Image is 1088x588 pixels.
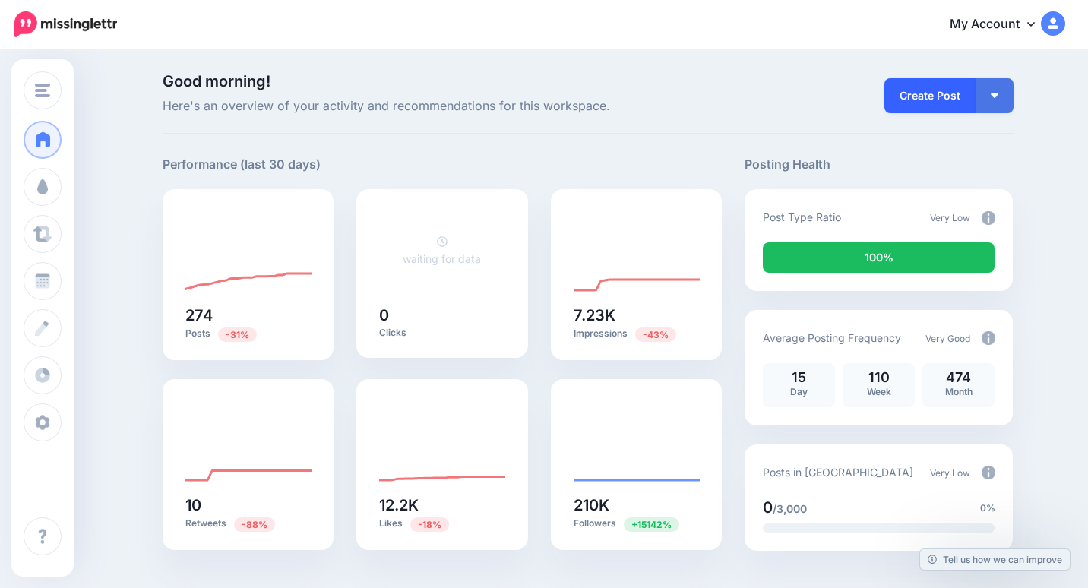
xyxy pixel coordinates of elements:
h5: 7.23K [574,308,700,323]
p: Impressions [574,327,700,341]
span: Very Low [930,212,970,223]
img: menu.png [35,84,50,97]
span: /3,000 [773,502,807,515]
p: Posts [185,327,312,341]
span: Previous period: 398 [218,327,257,342]
p: Post Type Ratio [763,208,841,226]
span: Month [945,386,973,397]
img: info-circle-grey.png [982,211,995,225]
a: Tell us how we can improve [920,549,1070,570]
span: Previous period: 1.38K [624,517,679,532]
span: Week [867,386,891,397]
span: 0 [763,498,773,517]
p: 15 [770,371,827,384]
img: info-circle-grey.png [982,466,995,479]
h5: 12.2K [379,498,505,513]
p: Retweets [185,517,312,531]
h5: 0 [379,308,505,323]
h5: 274 [185,308,312,323]
a: Create Post [884,78,976,113]
p: Clicks [379,327,505,339]
p: Likes [379,517,505,531]
a: waiting for data [403,235,481,265]
h5: 210K [574,498,700,513]
span: Previous period: 81 [234,517,275,532]
span: Very Good [925,333,970,344]
p: Average Posting Frequency [763,329,901,346]
span: 0% [980,501,995,516]
p: 474 [930,371,987,384]
h5: 10 [185,498,312,513]
h5: Performance (last 30 days) [163,155,321,174]
span: Previous period: 14.9K [410,517,449,532]
span: Good morning! [163,72,270,90]
span: Day [790,386,808,397]
span: Very Low [930,467,970,479]
p: 110 [850,371,907,384]
p: Posts in [GEOGRAPHIC_DATA] [763,463,913,481]
img: Missinglettr [14,11,117,37]
a: My Account [935,6,1065,43]
img: info-circle-grey.png [982,331,995,345]
div: 100% of your posts in the last 30 days were manually created (i.e. were not from Drip Campaigns o... [763,242,995,273]
p: Followers [574,517,700,531]
img: arrow-down-white.png [991,93,998,98]
h5: Posting Health [745,155,1013,174]
span: Here's an overview of your activity and recommendations for this workspace. [163,96,723,116]
span: Previous period: 12.8K [635,327,676,342]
